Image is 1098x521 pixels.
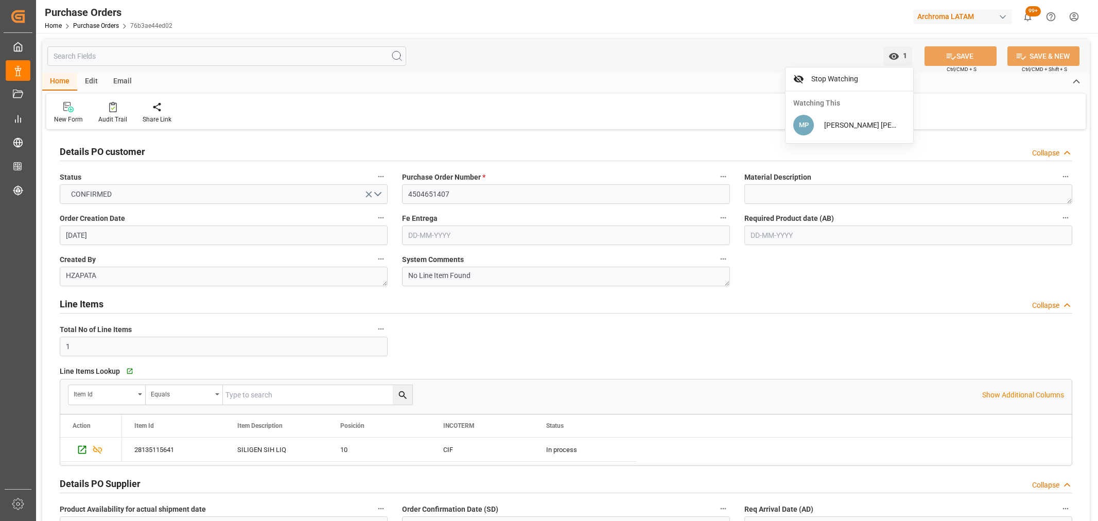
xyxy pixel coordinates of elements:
button: search button [393,385,412,405]
div: Equals [151,387,212,399]
button: Total No of Line Items [374,322,388,336]
span: Order Creation Date [60,213,125,224]
input: DD-MM-YYYY [60,225,388,245]
button: Material Description [1059,170,1072,183]
span: Total No of Line Items [60,324,132,335]
span: Material Description [744,172,811,183]
button: close menu [883,46,912,66]
div: New Form [54,115,83,124]
input: DD-MM-YYYY [744,225,1072,245]
button: open menu [68,385,146,405]
h2: Details PO Supplier [60,477,141,491]
span: MP [799,121,809,129]
button: Req Arrival Date (AD) [1059,502,1072,515]
div: 28135115641 [122,438,225,461]
button: System Comments [717,252,730,266]
span: Ctrl/CMD + S [947,65,977,73]
div: Email [106,73,140,91]
button: Created By [374,252,388,266]
button: Status [374,170,388,183]
button: Fe Entrega [717,211,730,224]
div: In process [534,438,637,461]
span: Fe Entrega [402,213,438,224]
span: Line Items Lookup [60,366,120,377]
a: Purchase Orders [73,22,119,29]
span: 99+ [1025,6,1041,16]
div: Purchase Orders [45,5,172,20]
input: Search Fields [47,46,406,66]
div: Collapse [1032,480,1059,491]
span: Product Availability for actual shipment date [60,504,206,515]
p: Show Additional Columns [982,390,1064,401]
div: 10 [340,438,419,462]
button: SAVE & NEW [1007,46,1079,66]
button: Required Product date (AB) [1059,211,1072,224]
button: Purchase Order Number * [717,170,730,183]
div: CIF [443,438,521,462]
button: Order Confirmation Date (SD) [717,502,730,515]
div: Home [42,73,77,91]
span: Item Description [237,422,283,429]
div: Share Link [143,115,171,124]
span: System Comments [402,254,464,265]
button: Product Availability for actual shipment date [374,502,388,515]
textarea: HZAPATA [60,267,388,286]
div: Action [73,422,91,429]
div: Watching This [786,92,913,111]
textarea: No Line Item Found [402,267,730,286]
input: Type to search [223,385,412,405]
button: open menu [60,184,388,204]
div: Edit [77,73,106,91]
button: open menu [146,385,223,405]
span: Stop Watching [808,74,905,84]
span: Item Id [134,422,154,429]
h2: Details PO customer [60,145,145,159]
a: Home [45,22,62,29]
span: Created By [60,254,96,265]
button: Help Center [1039,5,1062,28]
div: Archroma LATAM [913,9,1012,24]
span: Req Arrival Date (AD) [744,504,813,515]
span: Ctrl/CMD + Shift + S [1022,65,1067,73]
button: SAVE [925,46,997,66]
h2: Line Items [60,297,103,311]
span: Required Product date (AB) [744,213,834,224]
span: Status [546,422,564,429]
span: 1 [899,51,907,60]
button: Order Creation Date [374,211,388,224]
div: SILIGEN SIH LIQ [225,438,328,461]
span: CONFIRMED [66,189,117,200]
button: show 100 new notifications [1016,5,1039,28]
div: Collapse [1032,300,1059,311]
span: Order Confirmation Date (SD) [402,504,498,515]
div: Audit Trail [98,115,127,124]
div: Collapse [1032,148,1059,159]
span: [PERSON_NAME] [PERSON_NAME] Piranquive [824,121,971,129]
div: Press SPACE to select this row. [122,438,637,462]
span: Posición [340,422,364,429]
button: Archroma LATAM [913,7,1016,26]
div: Item Id [74,387,134,399]
span: Purchase Order Number [402,172,485,183]
span: INCOTERM [443,422,475,429]
input: DD-MM-YYYY [402,225,730,245]
div: Press SPACE to select this row. [60,438,122,462]
span: Status [60,172,81,183]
